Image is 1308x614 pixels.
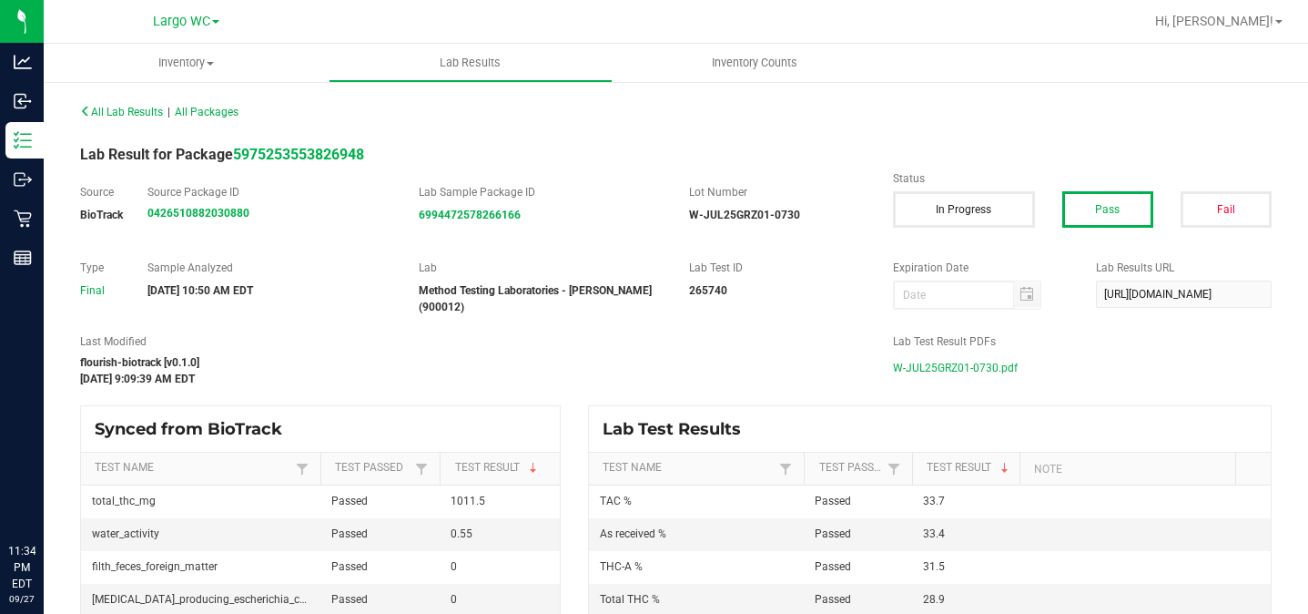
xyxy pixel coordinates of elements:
strong: 265740 [689,284,727,297]
a: 5975253553826948 [233,146,364,163]
div: Final [80,282,120,299]
a: Test ResultSortable [927,461,1013,476]
span: Passed [331,495,368,507]
span: [MEDICAL_DATA]_producing_escherichia_coli [92,593,311,606]
label: Status [893,170,1272,187]
span: Total THC % [600,593,660,606]
span: TAC % [600,495,632,507]
span: filth_feces_foreign_matter [92,560,218,573]
inline-svg: Inbound [14,92,32,110]
a: Inventory Counts [613,44,897,82]
span: Lab Result for Package [80,146,364,163]
span: 31.5 [923,560,945,573]
a: Filter [775,457,796,480]
span: Lab Results [415,55,525,71]
span: Synced from BioTrack [95,419,296,439]
span: Lab Test Results [603,419,755,439]
span: 0 [451,593,457,606]
p: 09/27 [8,592,35,606]
span: All Packages [175,106,238,118]
span: 28.9 [923,593,945,606]
label: Lab Test ID [689,260,865,276]
inline-svg: Reports [14,249,32,267]
a: Test NameSortable [95,461,290,476]
inline-svg: Inventory [14,131,32,149]
span: All Lab Results [80,106,163,118]
span: Passed [815,527,851,540]
strong: Method Testing Laboratories - [PERSON_NAME] (900012) [419,284,652,313]
span: W-JUL25GRZ01-0730.pdf [893,354,1018,382]
span: Sortable [998,461,1012,476]
th: Note [1019,453,1235,486]
span: Passed [331,593,368,606]
a: 6994472578266166 [419,209,521,221]
a: Test ResultSortable [455,461,553,476]
strong: flourish-biotrack [v0.1.0] [80,356,199,369]
span: Passed [331,527,368,540]
span: Inventory Counts [687,55,822,71]
span: Hi, [PERSON_NAME]! [1155,14,1273,28]
label: Expiration Date [893,260,1069,276]
span: | [167,106,170,118]
label: Sample Analyzed [147,260,391,276]
span: Passed [331,560,368,573]
span: 33.7 [923,495,945,507]
label: Type [80,260,120,276]
label: Source [80,184,120,200]
strong: BioTrack [80,209,123,221]
label: Lot Number [689,184,865,200]
p: 11:34 PM EDT [8,543,35,592]
a: Filter [291,457,313,480]
label: Lab Test Result PDFs [893,333,1272,350]
inline-svg: Outbound [14,170,32,189]
button: Fail [1181,191,1272,228]
span: Sortable [526,461,541,476]
span: 0 [451,560,457,573]
span: 33.4 [923,527,945,540]
button: Pass [1062,191,1153,228]
span: Largo WC [153,14,210,29]
label: Last Modified [80,333,866,350]
a: Test PassedSortable [335,461,411,476]
label: Lab Results URL [1096,260,1272,276]
button: In Progress [893,191,1035,228]
span: water_activity [92,527,159,540]
span: total_thc_mg [92,495,156,507]
label: Source Package ID [147,184,391,200]
a: Filter [411,457,432,480]
strong: [DATE] 9:09:39 AM EDT [80,373,195,385]
span: 1011.5 [451,495,485,507]
strong: [DATE] 10:50 AM EDT [147,284,253,297]
span: Passed [815,495,851,507]
inline-svg: Analytics [14,53,32,71]
span: 0.55 [451,527,472,540]
inline-svg: Retail [14,210,32,228]
label: Lab [419,260,663,276]
span: Passed [815,593,851,606]
a: Test NameSortable [603,461,775,476]
label: Lab Sample Package ID [419,184,663,200]
span: As received % [600,527,666,540]
strong: W-JUL25GRZ01-0730 [689,209,800,221]
span: Inventory [44,55,329,71]
a: Test PassedSortable [819,461,883,476]
a: 0426510882030880 [147,207,249,220]
a: Lab Results [329,44,613,82]
a: Filter [883,457,905,480]
span: THC-A % [600,560,643,573]
a: Inventory [44,44,329,82]
span: Passed [815,560,851,573]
